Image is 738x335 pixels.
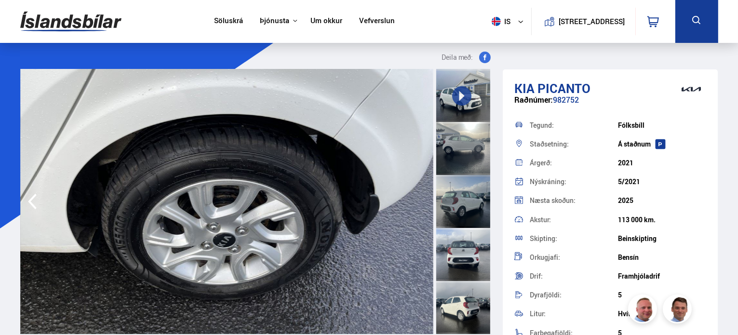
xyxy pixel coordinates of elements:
img: FbJEzSuNWCJXmdc-.webp [664,296,693,325]
div: Bensín [618,254,706,261]
div: Tegund: [530,122,618,129]
span: Deila með: [442,52,473,63]
a: [STREET_ADDRESS] [537,8,630,35]
div: Skipting: [530,235,618,242]
a: Söluskrá [214,16,243,27]
div: Staðsetning: [530,141,618,147]
img: G0Ugv5HjCgRt.svg [20,6,121,37]
div: Árgerð: [530,160,618,166]
button: Deila með: [438,52,495,63]
span: Kia [514,80,535,97]
a: Um okkur [310,16,342,27]
div: 5/2021 [618,178,706,186]
div: Fólksbíll [618,121,706,129]
img: 2883473.jpeg [20,69,433,334]
button: Þjónusta [260,16,289,26]
div: Akstur: [530,216,618,223]
div: Næsta skoðun: [530,197,618,204]
div: Framhjóladrif [618,272,706,280]
button: [STREET_ADDRESS] [563,17,621,26]
img: siFngHWaQ9KaOqBr.png [630,296,658,325]
div: Á staðnum [618,140,706,148]
span: is [488,17,512,26]
div: 113 000 km. [618,216,706,224]
img: brand logo [672,74,711,104]
button: Open LiveChat chat widget [8,4,37,33]
span: Raðnúmer: [514,94,553,105]
div: Litur: [530,310,618,317]
div: Hvítur [618,310,706,318]
div: Beinskipting [618,235,706,242]
div: Drif: [530,273,618,280]
div: 5 [618,291,706,299]
span: Picanto [537,80,590,97]
img: svg+xml;base64,PHN2ZyB4bWxucz0iaHR0cDovL3d3dy53My5vcmcvMjAwMC9zdmciIHdpZHRoPSI1MTIiIGhlaWdodD0iNT... [492,17,501,26]
div: 982752 [514,95,707,114]
div: 2025 [618,197,706,204]
a: Vefverslun [359,16,395,27]
div: Dyrafjöldi: [530,292,618,298]
div: Nýskráning: [530,178,618,185]
button: is [488,7,531,36]
div: Orkugjafi: [530,254,618,261]
div: 2021 [618,159,706,167]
